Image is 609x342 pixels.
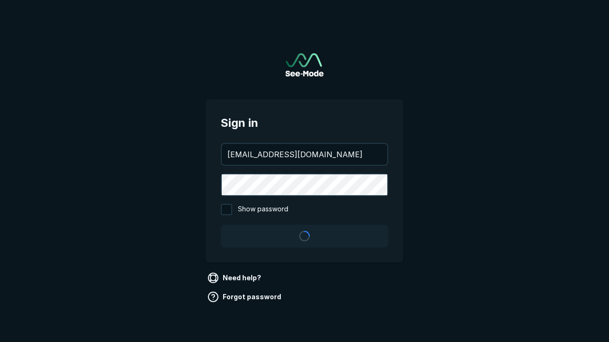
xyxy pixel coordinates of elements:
input: your@email.com [222,144,387,165]
a: Forgot password [206,289,285,304]
span: Show password [238,204,288,215]
a: Go to sign in [285,53,324,76]
img: See-Mode Logo [285,53,324,76]
a: Need help? [206,270,265,285]
span: Sign in [221,114,388,132]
